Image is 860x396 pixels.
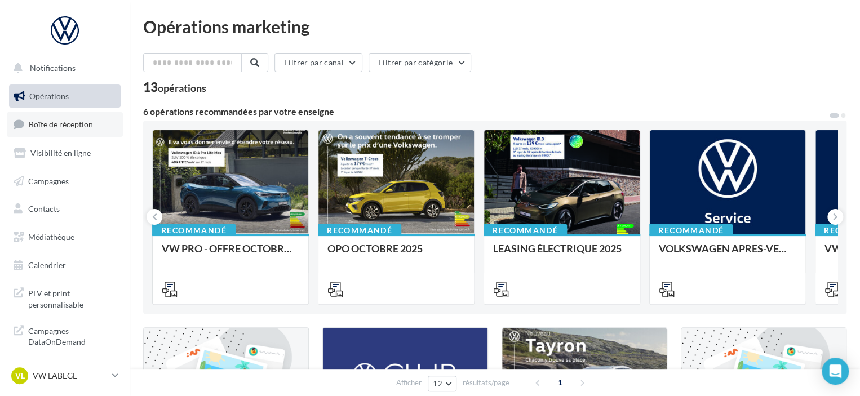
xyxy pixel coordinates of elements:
[15,370,25,381] span: VL
[143,18,846,35] div: Opérations marketing
[327,243,465,265] div: OPO OCTOBRE 2025
[9,365,121,386] a: VL VW LABEGE
[28,176,69,185] span: Campagnes
[7,112,123,136] a: Boîte de réception
[659,243,796,265] div: VOLKSWAGEN APRES-VENTE
[822,358,849,385] div: Open Intercom Messenger
[29,119,93,129] span: Boîte de réception
[433,379,442,388] span: 12
[493,243,631,265] div: LEASING ÉLECTRIQUE 2025
[369,53,471,72] button: Filtrer par catégorie
[28,286,116,310] span: PLV et print personnalisable
[28,323,116,348] span: Campagnes DataOnDemand
[33,370,108,381] p: VW LABEGE
[143,81,206,94] div: 13
[649,224,733,237] div: Recommandé
[158,83,206,93] div: opérations
[7,319,123,352] a: Campagnes DataOnDemand
[30,148,91,158] span: Visibilité en ligne
[551,373,569,391] span: 1
[7,56,118,80] button: Notifications
[7,225,123,249] a: Médiathèque
[28,232,74,242] span: Médiathèque
[30,63,76,73] span: Notifications
[274,53,362,72] button: Filtrer par canal
[162,243,299,265] div: VW PRO - OFFRE OCTOBRE 25
[152,224,236,237] div: Recommandé
[143,107,828,116] div: 6 opérations recommandées par votre enseigne
[28,204,60,213] span: Contacts
[7,281,123,314] a: PLV et print personnalisable
[463,377,509,388] span: résultats/page
[29,91,69,101] span: Opérations
[7,84,123,108] a: Opérations
[28,260,66,270] span: Calendrier
[7,170,123,193] a: Campagnes
[7,197,123,221] a: Contacts
[428,376,456,391] button: 12
[7,141,123,165] a: Visibilité en ligne
[396,377,422,388] span: Afficher
[318,224,401,237] div: Recommandé
[7,253,123,277] a: Calendrier
[484,224,567,237] div: Recommandé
